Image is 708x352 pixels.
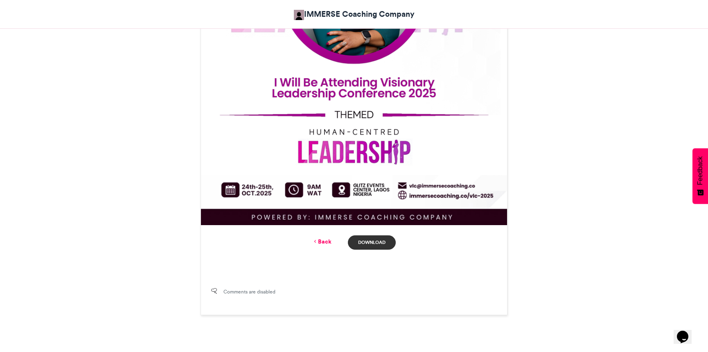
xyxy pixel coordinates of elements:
[223,288,275,296] span: Comments are disabled
[674,319,700,344] iframe: chat widget
[692,148,708,204] button: Feedback - Show survey
[697,156,704,185] span: Feedback
[348,235,396,250] a: Download
[294,10,304,20] img: IMMERSE Coaching Company
[294,8,415,20] a: IMMERSE Coaching Company
[312,237,331,246] a: Back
